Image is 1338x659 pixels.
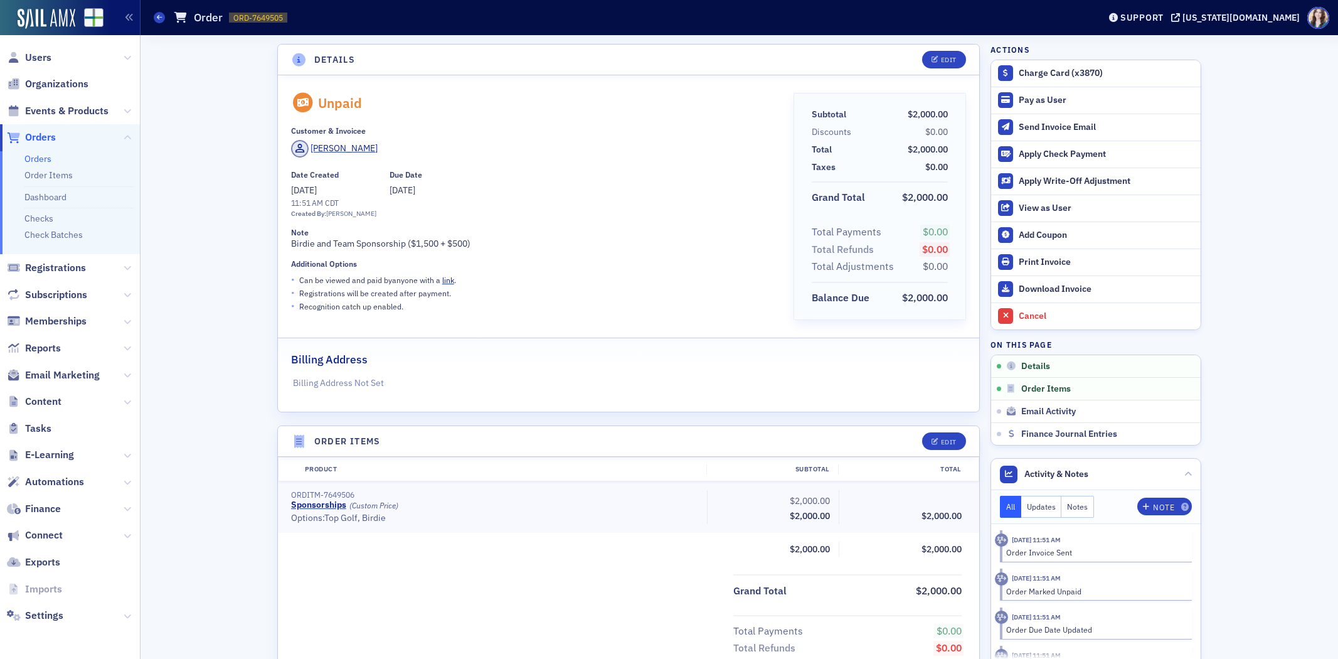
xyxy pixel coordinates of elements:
span: Email Activity [1021,406,1076,417]
span: $2,000.00 [916,584,962,597]
div: Discounts [812,126,851,139]
h2: Billing Address [291,351,368,368]
span: $2,000.00 [790,510,830,522]
span: Subscriptions [25,288,87,302]
span: Settings [25,609,63,623]
div: Customer & Invoicee [291,126,366,136]
a: Content [7,395,61,409]
div: Edit [941,56,957,63]
span: Finance [25,502,61,516]
div: Taxes [812,161,836,174]
a: Orders [7,131,56,144]
div: Apply Check Payment [1019,149,1194,160]
span: Events & Products [25,104,109,118]
div: Subtotal [812,108,846,121]
div: Total Refunds [733,641,795,656]
a: [PERSON_NAME] [291,140,378,158]
button: Apply Check Payment [991,141,1201,168]
h4: Order Items [314,435,381,448]
div: Total [812,143,832,156]
span: [DATE] [390,185,415,196]
div: Cancel [1019,311,1194,322]
span: Memberships [25,314,87,328]
span: Email Marketing [25,368,100,382]
h4: Details [314,53,356,67]
span: $2,000.00 [921,510,962,522]
div: Total Payments [733,624,803,639]
span: Details [1021,361,1050,372]
span: $2,000.00 [902,291,948,304]
div: Send Invoice Email [1019,122,1194,133]
div: Download Invoice [1019,284,1194,295]
div: Order Due Date Updated [1006,624,1184,635]
span: Tasks [25,422,51,436]
span: Total Adjustments [812,259,898,274]
button: All [1000,496,1021,518]
div: Activity [995,533,1008,547]
a: Order Items [24,169,73,181]
div: Grand Total [812,190,865,205]
a: Reports [7,341,61,355]
div: Total [838,464,970,474]
div: [PERSON_NAME] [326,209,376,219]
span: Activity & Notes [1024,468,1088,481]
a: Exports [7,555,60,569]
a: Registrations [7,261,86,275]
a: E-Learning [7,448,74,462]
button: Send Invoice Email [991,114,1201,141]
span: • [291,286,295,299]
time: 11:51 AM [291,198,323,208]
div: [US_STATE][DOMAIN_NAME] [1182,12,1300,23]
span: Grand Total [812,190,869,205]
button: Apply Write-Off Adjustment [991,168,1201,195]
div: Note [291,228,309,237]
a: Finance [7,502,61,516]
span: E-Learning [25,448,74,462]
span: Total [812,143,836,156]
span: Grand Total [733,584,791,599]
a: Organizations [7,77,88,91]
span: $2,000.00 [902,191,948,203]
span: Exports [25,555,60,569]
div: Total Payments [812,225,881,240]
a: Settings [7,609,63,623]
a: Connect [7,528,63,542]
div: Subtotal [706,464,838,474]
a: Subscriptions [7,288,87,302]
h4: On this page [990,339,1201,350]
a: Orders [24,153,51,164]
span: $2,000.00 [908,144,948,155]
span: Automations [25,475,84,489]
div: Product [296,464,706,474]
span: Taxes [812,161,840,174]
a: Download Invoice [991,276,1201,303]
img: SailAMX [18,9,75,29]
span: $2,000.00 [908,109,948,120]
p: Registrations will be created after payment. [299,287,451,299]
a: Imports [7,582,62,596]
a: Checks [24,213,53,224]
div: Date Created [291,170,339,179]
div: (Custom Price) [349,501,398,510]
div: ORDITM-7649506 [291,490,698,500]
time: 9/29/2025 11:51 AM [1012,574,1061,582]
span: Finance Journal Entries [1021,429,1117,440]
button: [US_STATE][DOMAIN_NAME] [1171,13,1304,22]
h1: Order [194,10,223,25]
button: View as User [991,195,1201,222]
button: Updates [1021,496,1062,518]
div: View as User [1019,203,1194,214]
span: $0.00 [925,161,948,173]
button: Charge Card (x3870) [991,60,1201,87]
a: Users [7,51,51,65]
span: $2,000.00 [790,544,830,555]
div: Additional Options [291,259,357,269]
div: Edit [941,439,957,446]
div: Birdie and Team Sponsorship ($1,500 + $500) [291,228,776,250]
a: Sponsorships [291,500,346,511]
span: Subtotal [812,108,851,121]
span: Order Items [1021,383,1071,395]
span: CDT [322,198,339,208]
div: Note [1153,504,1174,511]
